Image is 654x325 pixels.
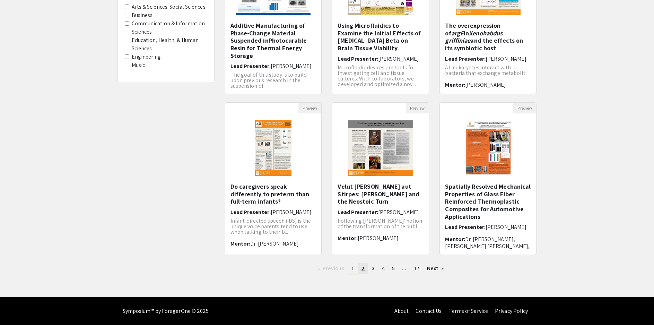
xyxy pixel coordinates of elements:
[225,263,537,274] ul: Pagination
[486,55,526,62] span: [PERSON_NAME]
[132,61,145,69] label: Music
[448,307,488,315] a: Terms of Service
[402,265,406,272] span: ...
[323,265,344,272] span: Previous
[358,234,399,242] span: [PERSON_NAME]
[132,3,206,11] label: Arts & Sciences: Social Sciences
[230,240,251,247] span: Mentor:
[132,19,207,36] label: Communication & Information Sciences
[424,263,447,274] a: Next page
[351,265,354,272] span: 1
[445,29,503,45] em: Xenohabdus griffiniae
[5,294,29,320] iframe: Chat
[445,64,529,77] span: All eukaryotes interact with bacteria that exchange metabolit...
[372,265,375,272] span: 3
[338,65,424,87] p: Microfluidic devices are tools for investigating cell and tissue cultures. With collaborators, we...
[271,208,312,216] span: [PERSON_NAME]
[338,209,424,215] h6: Lead Presenter:
[406,103,429,113] button: Preview
[230,183,316,205] h5: Do caregivers speak differently to preterm than full-term infants?
[250,240,299,247] span: Dr. [PERSON_NAME]
[486,223,526,231] span: [PERSON_NAME]
[338,183,424,205] h5: Velut [PERSON_NAME] aut Stirpes: [PERSON_NAME] and the Neostoic Turn
[439,102,537,255] div: Open Presentation <p><strong style="color: rgb(0, 0, 0);">Spatially Resolved Mechanical Propertie...
[132,36,207,53] label: Education, Health, & Human Sciences
[361,265,365,272] span: 2
[132,53,161,61] label: Engineering
[378,208,419,216] span: [PERSON_NAME]
[445,81,465,88] span: Mentor:
[465,81,506,88] span: [PERSON_NAME]
[445,183,531,220] h5: Spatially Resolved Mechanical Properties of Glass Fiber Reinforced Thermoplastic Composites for A...
[230,22,316,59] h5: Additive Manufacturing of Phase-Change Material Suspended inPhotocurable Resin for Thermal Energy...
[225,102,322,255] div: Open Presentation <p>Do caregivers speak differently to preterm than full-term infants?</p>
[445,55,531,62] h6: Lead Presenter:
[338,55,424,62] h6: Lead Presenter:
[457,113,519,183] img: <p><strong style="color: rgb(0, 0, 0);">Spatially Resolved Mechanical Properties of Glass Fiber R...
[248,113,299,183] img: <p>Do caregivers speak differently to preterm than full-term infants?</p>
[394,307,409,315] a: About
[338,217,422,230] span: Following [PERSON_NAME]' notion of the transformation of the publi...
[230,63,316,69] h6: Lead Presenter:
[378,55,419,62] span: [PERSON_NAME]
[392,265,395,272] span: 5
[416,307,442,315] a: Contact Us
[332,102,429,255] div: Open Presentation <p>Velut Flores aut Stirpes: Justus Lipsius and the Neostoic Turn</p>
[271,62,312,70] span: [PERSON_NAME]
[123,297,209,325] div: Symposium™ by ForagerOne © 2025
[338,22,424,52] h5: Using Microfluidics to Examine the Initial Effects of [MEDICAL_DATA] Beta on Brain Tissue Viability
[230,217,311,236] span: Infant-directed speech (IDS) is the unique voice parents tend to use when talking to their b...
[341,113,420,183] img: <p>Velut Flores aut Stirpes: Justus Lipsius and the Neostoic Turn</p>
[338,234,358,242] span: Mentor:
[513,103,536,113] button: Preview
[414,265,420,272] span: 17
[132,11,153,19] label: Business
[382,265,385,272] span: 4
[451,29,464,37] em: argE
[298,103,321,113] button: Preview
[445,22,531,52] h5: The overexpression of in and the effects on its symbiotic host
[445,236,530,256] span: Dr. [PERSON_NAME], [PERSON_NAME] [PERSON_NAME], [PERSON_NAME]
[230,209,316,215] h6: Lead Presenter:
[495,307,528,315] a: Privacy Policy
[445,224,531,230] h6: Lead Presenter:
[445,236,465,243] span: Mentor:
[230,72,316,89] p: The goal of this study is to build upon previous research in the suspension of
